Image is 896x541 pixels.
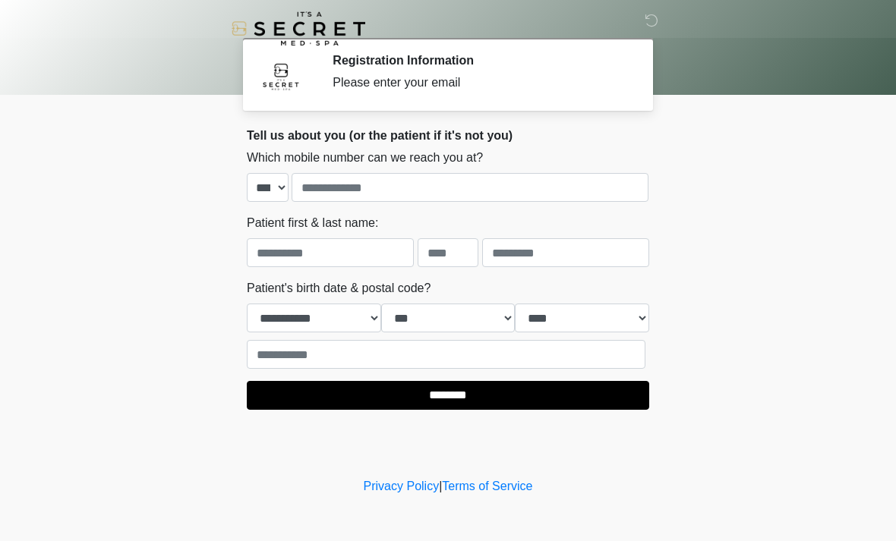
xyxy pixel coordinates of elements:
[258,53,304,99] img: Agent Avatar
[442,480,532,492] a: Terms of Service
[333,74,626,92] div: Please enter your email
[333,53,626,68] h2: Registration Information
[247,149,483,167] label: Which mobile number can we reach you at?
[439,480,442,492] a: |
[247,214,378,232] label: Patient first & last name:
[232,11,365,46] img: It's A Secret Med Spa Logo
[247,279,431,297] label: Patient's birth date & postal code?
[247,128,649,143] h2: Tell us about you (or the patient if it's not you)
[364,480,440,492] a: Privacy Policy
